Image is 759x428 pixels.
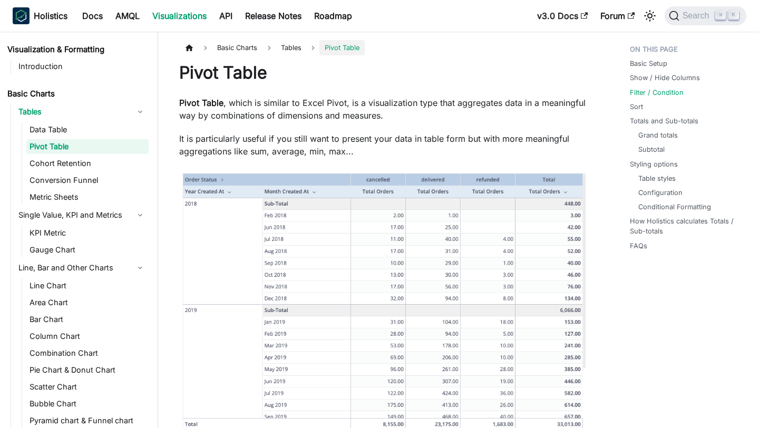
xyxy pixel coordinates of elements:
a: Data Table [26,122,149,137]
a: Table styles [638,173,676,183]
a: How Holistics calculates Totals / Sub-totals [630,216,742,236]
a: HolisticsHolistics [13,7,67,24]
a: Metric Sheets [26,190,149,205]
h1: Pivot Table [179,62,588,83]
a: Basic Setup [630,59,667,69]
a: AMQL [109,7,146,24]
img: Holistics [13,7,30,24]
a: Bar Chart [26,312,149,327]
a: Sort [630,102,643,112]
a: v3.0 Docs [531,7,594,24]
a: Visualizations [146,7,213,24]
a: Docs [76,7,109,24]
a: Column Chart [26,329,149,344]
a: Forum [594,7,641,24]
a: Tables [15,103,149,120]
a: Combination Chart [26,346,149,361]
p: , which is similar to Excel Pivot, is a visualization type that aggregates data in a meaningful w... [179,96,588,122]
a: Pie Chart & Donut Chart [26,363,149,377]
a: Bubble Chart [26,396,149,411]
a: Roadmap [308,7,358,24]
a: Totals and Sub-totals [630,116,698,126]
a: Gauge Chart [26,242,149,257]
kbd: ⌘ [715,11,726,20]
a: Show / Hide Columns [630,73,700,83]
a: KPI Metric [26,226,149,240]
span: Search [679,11,716,21]
a: Pivot Table [26,139,149,154]
a: Configuration [638,188,683,198]
a: Visualization & Formatting [4,42,149,57]
button: Search (Command+K) [665,6,746,25]
a: Single Value, KPI and Metrics [15,207,149,223]
a: Pyramid chart & Funnel chart [26,413,149,428]
a: Grand totals [638,130,678,140]
a: Line Chart [26,278,149,293]
a: FAQs [630,241,647,251]
a: Home page [179,40,199,55]
a: Cohort Retention [26,156,149,171]
strong: Pivot Table [179,98,223,108]
a: Styling options [630,159,678,169]
p: It is particularly useful if you still want to present your data in table form but with more mean... [179,132,588,158]
a: Line, Bar and Other Charts [15,259,149,276]
a: Subtotal [638,144,665,154]
b: Holistics [34,9,67,22]
a: Conversion Funnel [26,173,149,188]
span: Pivot Table [319,40,365,55]
a: API [213,7,239,24]
a: Basic Charts [4,86,149,101]
span: Basic Charts [212,40,262,55]
a: Release Notes [239,7,308,24]
nav: Breadcrumbs [179,40,588,55]
span: Tables [276,40,307,55]
a: Scatter Chart [26,380,149,394]
a: Conditional Formatting [638,202,711,212]
button: Switch between dark and light mode (currently light mode) [641,7,658,24]
kbd: K [728,11,739,20]
a: Introduction [15,59,149,74]
a: Filter / Condition [630,87,684,98]
a: Area Chart [26,295,149,310]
